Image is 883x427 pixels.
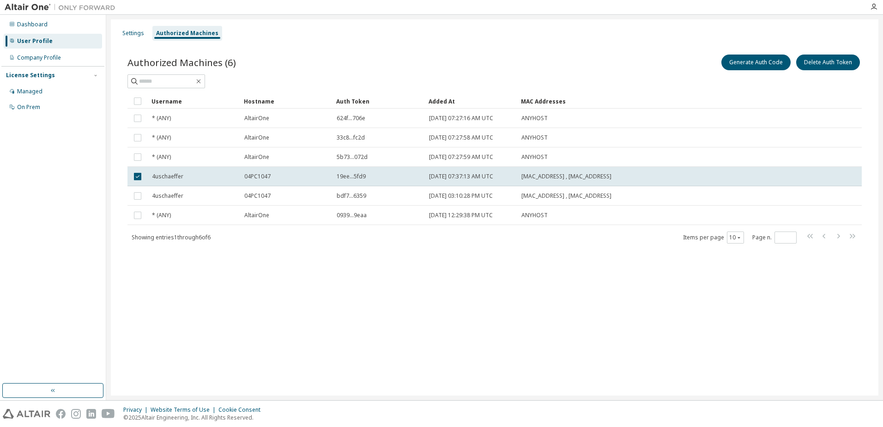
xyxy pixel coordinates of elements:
[521,153,548,161] span: ANYHOST
[244,153,269,161] span: AltairOne
[127,56,236,69] span: Authorized Machines (6)
[429,173,493,180] span: [DATE] 07:37:13 AM UTC
[152,173,183,180] span: 4uschaeffer
[151,94,236,109] div: Username
[17,54,61,61] div: Company Profile
[244,192,271,200] span: 04PC1047
[152,153,171,161] span: * (ANY)
[683,232,744,244] span: Items per page
[429,153,493,161] span: [DATE] 07:27:59 AM UTC
[17,21,48,28] div: Dashboard
[429,212,493,219] span: [DATE] 12:29:38 PM UTC
[336,94,421,109] div: Auth Token
[337,212,367,219] span: 0939...9eaa
[156,30,218,37] div: Authorized Machines
[337,173,366,180] span: 19ee...5fd9
[521,173,611,180] span: [MAC_ADDRESS] , [MAC_ADDRESS]
[152,192,183,200] span: 4uschaeffer
[429,134,493,141] span: [DATE] 07:27:58 AM UTC
[429,94,514,109] div: Added At
[152,134,171,141] span: * (ANY)
[337,192,366,200] span: bdf7...6359
[17,104,40,111] div: On Prem
[218,406,266,414] div: Cookie Consent
[102,409,115,419] img: youtube.svg
[721,55,791,70] button: Generate Auth Code
[123,414,266,421] p: © 2025 Altair Engineering, Inc. All Rights Reserved.
[56,409,66,419] img: facebook.svg
[429,115,493,122] span: [DATE] 07:27:16 AM UTC
[244,134,269,141] span: AltairOne
[17,88,42,95] div: Managed
[71,409,81,419] img: instagram.svg
[152,212,171,219] span: * (ANY)
[521,94,765,109] div: MAC Addresses
[3,409,50,419] img: altair_logo.svg
[429,192,493,200] span: [DATE] 03:10:28 PM UTC
[521,212,548,219] span: ANYHOST
[151,406,218,414] div: Website Terms of Use
[337,134,365,141] span: 33c8...fc2d
[752,232,797,244] span: Page n.
[122,30,144,37] div: Settings
[244,173,271,180] span: 04PC1047
[729,234,742,241] button: 10
[244,212,269,219] span: AltairOne
[6,72,55,79] div: License Settings
[123,406,151,414] div: Privacy
[337,115,365,122] span: 624f...706e
[132,233,211,241] span: Showing entries 1 through 6 of 6
[5,3,120,12] img: Altair One
[521,192,611,200] span: [MAC_ADDRESS] , [MAC_ADDRESS]
[521,115,548,122] span: ANYHOST
[244,115,269,122] span: AltairOne
[796,55,860,70] button: Delete Auth Token
[337,153,368,161] span: 5b73...072d
[244,94,329,109] div: Hostname
[17,37,53,45] div: User Profile
[521,134,548,141] span: ANYHOST
[152,115,171,122] span: * (ANY)
[86,409,96,419] img: linkedin.svg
